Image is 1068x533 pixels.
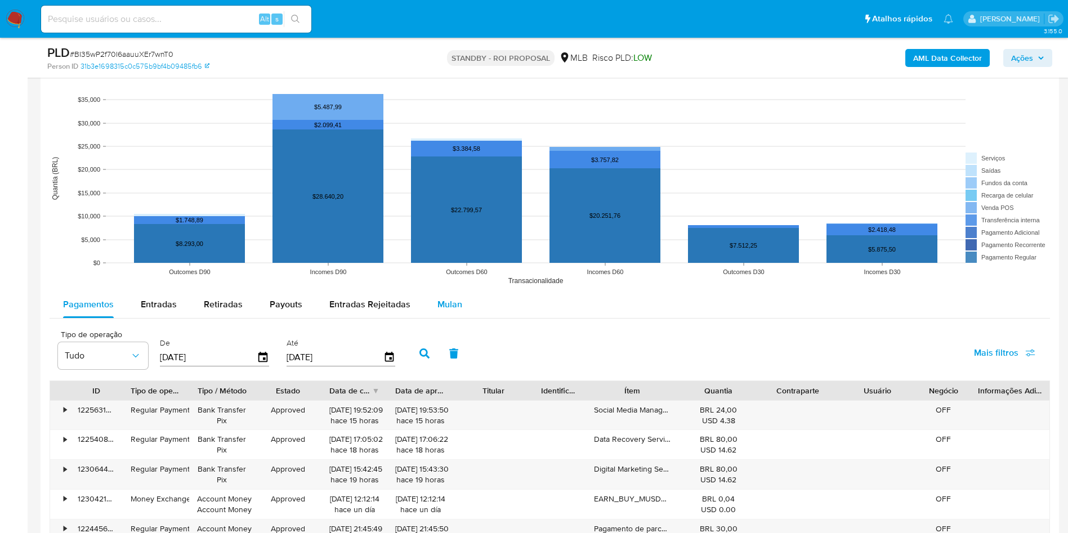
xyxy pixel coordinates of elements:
[1003,49,1052,67] button: Ações
[47,43,70,61] b: PLD
[284,11,307,27] button: search-icon
[592,52,652,64] span: Risco PLD:
[275,14,279,24] span: s
[905,49,990,67] button: AML Data Collector
[1048,13,1060,25] a: Sair
[913,49,982,67] b: AML Data Collector
[559,52,588,64] div: MLB
[260,14,269,24] span: Alt
[1044,26,1062,35] span: 3.155.0
[41,12,311,26] input: Pesquise usuários ou casos...
[980,14,1044,24] p: yngrid.fernandes@mercadolivre.com
[81,61,209,71] a: 31b3e1698315c0c575b9bf4b09485fb6
[47,61,78,71] b: Person ID
[1011,49,1033,67] span: Ações
[872,13,932,25] span: Atalhos rápidos
[70,48,173,60] span: # BI35wP2f70I6aauuXEr7wnT0
[447,50,555,66] p: STANDBY - ROI PROPOSAL
[944,14,953,24] a: Notificações
[633,51,652,64] span: LOW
